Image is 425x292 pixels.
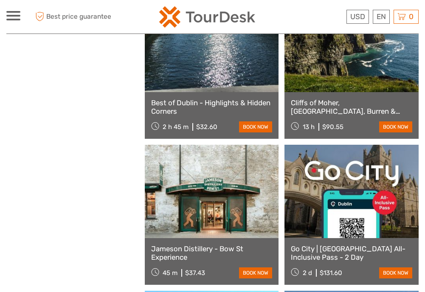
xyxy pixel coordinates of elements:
button: Open LiveChat chat widget [98,13,108,23]
div: $131.60 [320,269,342,277]
a: book now [379,121,412,132]
span: 2 h 45 m [163,123,189,131]
a: book now [239,121,272,132]
div: EN [373,10,390,24]
p: We're away right now. Please check back later! [12,15,96,22]
a: Cliffs of Moher, [GEOGRAPHIC_DATA], Burren & [GEOGRAPHIC_DATA] [291,98,412,116]
div: $37.43 [185,269,205,277]
a: Go City | [GEOGRAPHIC_DATA] All-Inclusive Pass - 2 Day [291,244,412,262]
img: 2254-3441b4b5-4e5f-4d00-b396-31f1d84a6ebf_logo_small.png [159,6,255,28]
div: $32.60 [196,123,217,131]
span: 13 h [303,123,315,131]
span: 0 [408,12,415,21]
a: Jameson Distillery - Bow St Experience [151,244,273,262]
div: $90.55 [322,123,343,131]
span: USD [350,12,365,21]
span: 45 m [163,269,177,277]
span: 2 d [303,269,312,277]
a: book now [239,267,272,278]
a: Best of Dublin - Highlights & Hidden Corners [151,98,273,116]
span: Best price guarantee [33,10,111,24]
a: book now [379,267,412,278]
